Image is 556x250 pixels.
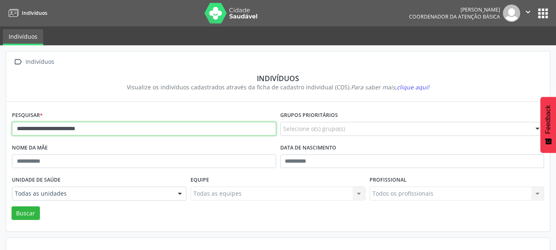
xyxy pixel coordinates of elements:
[523,7,533,16] i: 
[22,9,47,16] span: Indivíduos
[6,6,47,20] a: Indivíduos
[409,6,500,13] div: [PERSON_NAME]
[351,83,429,91] i: Para saber mais,
[540,97,556,153] button: Feedback - Mostrar pesquisa
[3,29,43,45] a: Indivíduos
[12,109,43,122] label: Pesquisar
[280,142,336,154] label: Data de nascimento
[370,174,407,187] label: Profissional
[191,174,209,187] label: Equipe
[536,6,550,21] button: apps
[15,189,170,198] span: Todas as unidades
[24,56,56,68] div: Indivíduos
[12,206,40,220] button: Buscar
[12,56,56,68] a:  Indivíduos
[18,74,538,83] div: Indivíduos
[520,5,536,22] button: 
[18,83,538,91] div: Visualize os indivíduos cadastrados através da ficha de cadastro individual (CDS).
[283,124,345,133] span: Selecione o(s) grupo(s)
[409,13,500,20] span: Coordenador da Atenção Básica
[544,105,552,134] span: Feedback
[12,142,48,154] label: Nome da mãe
[280,109,338,122] label: Grupos prioritários
[397,83,429,91] span: clique aqui!
[12,174,60,187] label: Unidade de saúde
[12,56,24,68] i: 
[503,5,520,22] img: img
